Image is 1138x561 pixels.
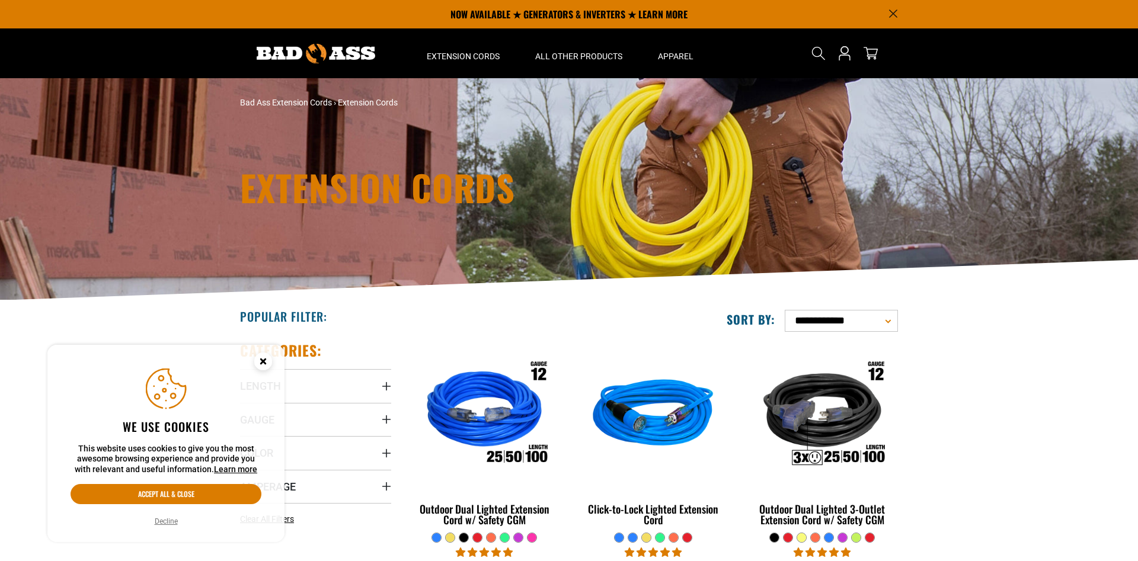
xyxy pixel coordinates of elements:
img: Outdoor Dual Lighted Extension Cord w/ Safety CGM [410,347,560,483]
h1: Extension Cords [240,169,673,205]
span: Extension Cords [427,51,500,62]
a: Learn more [214,464,257,474]
span: Extension Cords [338,98,398,107]
nav: breadcrumbs [240,97,673,109]
img: blue [578,347,728,483]
summary: Search [809,44,828,63]
img: Outdoor Dual Lighted 3-Outlet Extension Cord w/ Safety CGM [747,347,897,483]
span: 4.83 stars [456,547,513,558]
a: Outdoor Dual Lighted 3-Outlet Extension Cord w/ Safety CGM Outdoor Dual Lighted 3-Outlet Extensio... [747,341,898,532]
a: Bad Ass Extension Cords [240,98,332,107]
summary: Amperage [240,470,391,503]
summary: All Other Products [517,28,640,78]
div: Outdoor Dual Lighted Extension Cord w/ Safety CGM [409,504,560,525]
span: 4.80 stars [794,547,851,558]
summary: Length [240,369,391,402]
summary: Extension Cords [409,28,517,78]
span: All Other Products [535,51,622,62]
p: This website uses cookies to give you the most awesome browsing experience and provide you with r... [71,444,261,475]
summary: Gauge [240,403,391,436]
span: › [334,98,336,107]
a: blue Click-to-Lock Lighted Extension Cord [578,341,729,532]
h2: Popular Filter: [240,309,327,324]
summary: Apparel [640,28,711,78]
h2: Categories: [240,341,322,360]
span: 4.87 stars [625,547,682,558]
button: Accept all & close [71,484,261,504]
div: Click-to-Lock Lighted Extension Cord [578,504,729,525]
div: Outdoor Dual Lighted 3-Outlet Extension Cord w/ Safety CGM [747,504,898,525]
label: Sort by: [727,312,775,327]
button: Decline [151,515,181,527]
h2: We use cookies [71,419,261,434]
span: Apparel [658,51,693,62]
a: Outdoor Dual Lighted Extension Cord w/ Safety CGM Outdoor Dual Lighted Extension Cord w/ Safety CGM [409,341,560,532]
aside: Cookie Consent [47,345,284,543]
summary: Color [240,436,391,469]
img: Bad Ass Extension Cords [257,44,375,63]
